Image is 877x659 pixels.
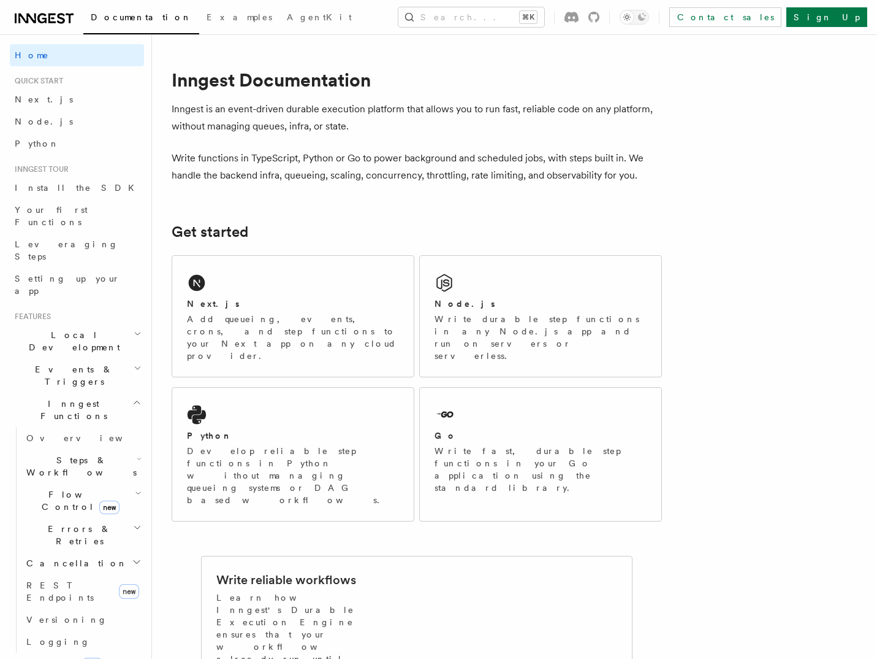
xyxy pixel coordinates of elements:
h2: Node.js [435,298,495,310]
span: Examples [207,12,272,22]
span: Errors & Retries [21,523,133,547]
span: AgentKit [287,12,352,22]
p: Write fast, durable step functions in your Go application using the standard library. [435,445,647,494]
div: Inngest Functions [10,427,144,653]
button: Local Development [10,324,144,358]
span: Documentation [91,12,192,22]
p: Inngest is an event-driven durable execution platform that allows you to run fast, reliable code ... [172,101,662,135]
a: Get started [172,223,248,241]
a: Install the SDK [10,177,144,199]
a: Your first Functions [10,199,144,233]
h2: Write reliable workflows [216,571,356,588]
a: Examples [199,4,279,33]
span: Inngest tour [10,164,69,174]
span: Next.js [15,94,73,104]
a: Setting up your app [10,268,144,302]
span: Leveraging Steps [15,239,118,261]
a: Contact sales [669,7,781,27]
span: Quick start [10,76,63,86]
h1: Inngest Documentation [172,69,662,91]
span: new [99,501,120,514]
button: Search...⌘K [398,7,544,27]
h2: Python [187,430,232,442]
span: Steps & Workflows [21,454,137,479]
p: Develop reliable step functions in Python without managing queueing systems or DAG based workflows. [187,445,399,506]
span: Cancellation [21,557,127,569]
span: Home [15,49,49,61]
p: Write durable step functions in any Node.js app and run on servers or serverless. [435,313,647,362]
span: Logging [26,637,90,647]
p: Write functions in TypeScript, Python or Go to power background and scheduled jobs, with steps bu... [172,150,662,184]
button: Cancellation [21,552,144,574]
a: Home [10,44,144,66]
a: Sign Up [786,7,867,27]
a: Overview [21,427,144,449]
a: Next.js [10,88,144,110]
kbd: ⌘K [520,11,537,23]
a: AgentKit [279,4,359,33]
a: Node.js [10,110,144,133]
h2: Go [435,430,457,442]
span: Setting up your app [15,274,120,296]
span: Node.js [15,117,73,126]
span: Python [15,139,59,148]
button: Inngest Functions [10,393,144,427]
a: PythonDevelop reliable step functions in Python without managing queueing systems or DAG based wo... [172,387,414,522]
button: Events & Triggers [10,358,144,393]
p: Add queueing, events, crons, and step functions to your Next app on any cloud provider. [187,313,399,362]
a: Leveraging Steps [10,233,144,268]
button: Steps & Workflows [21,449,144,484]
button: Errors & Retries [21,518,144,552]
a: GoWrite fast, durable step functions in your Go application using the standard library. [419,387,662,522]
span: REST Endpoints [26,580,94,603]
a: Logging [21,631,144,653]
span: Events & Triggers [10,363,134,388]
span: new [119,584,139,599]
button: Flow Controlnew [21,484,144,518]
span: Inngest Functions [10,398,132,422]
a: REST Endpointsnew [21,574,144,609]
span: Flow Control [21,488,135,513]
a: Next.jsAdd queueing, events, crons, and step functions to your Next app on any cloud provider. [172,255,414,377]
a: Versioning [21,609,144,631]
span: Versioning [26,615,107,625]
a: Documentation [83,4,199,34]
span: Local Development [10,329,134,353]
span: Features [10,312,51,322]
button: Toggle dark mode [620,10,649,25]
span: Your first Functions [15,205,88,227]
h2: Next.js [187,298,240,310]
span: Install the SDK [15,183,142,193]
span: Overview [26,433,153,443]
a: Python [10,133,144,155]
a: Node.jsWrite durable step functions in any Node.js app and run on servers or serverless. [419,255,662,377]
